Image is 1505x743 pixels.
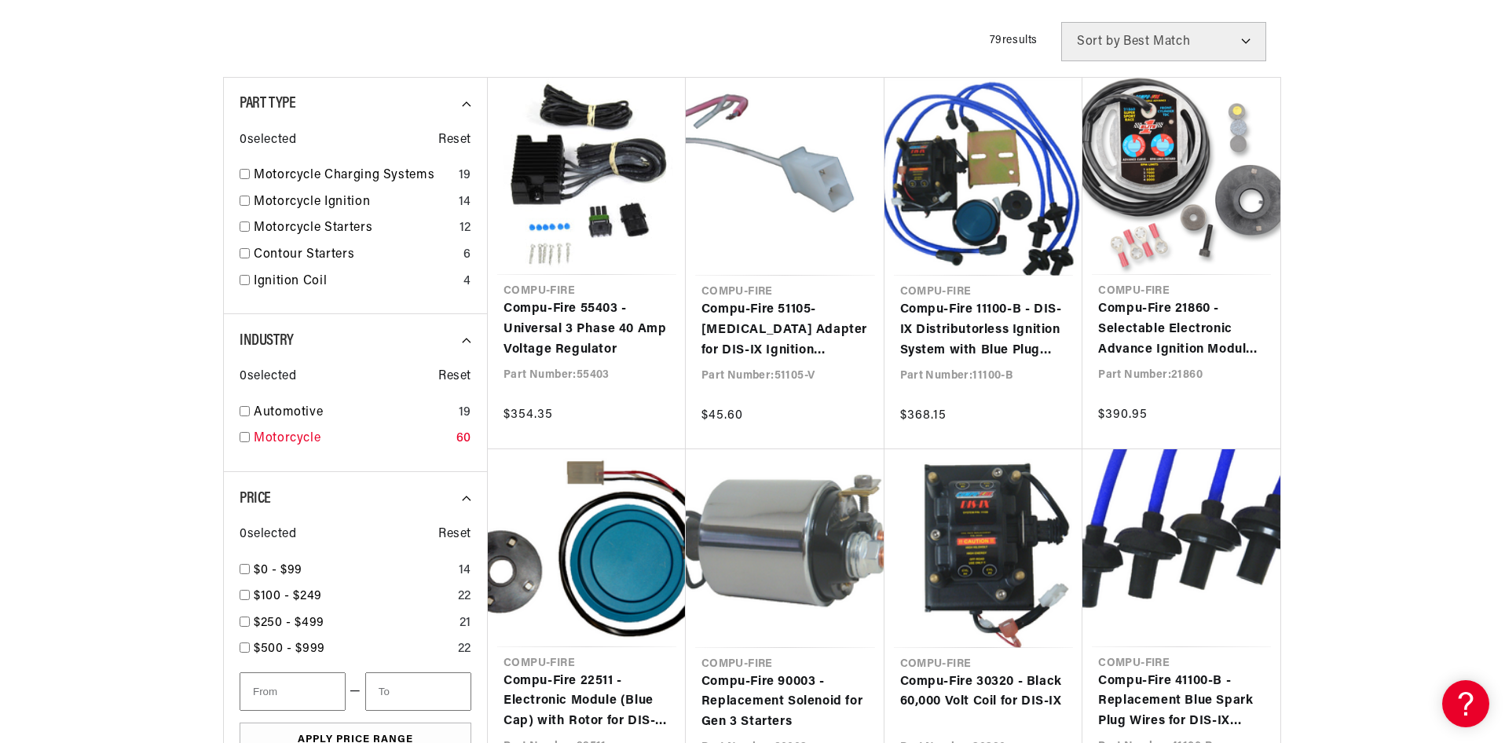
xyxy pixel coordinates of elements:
[365,672,471,711] input: To
[458,639,471,660] div: 22
[240,333,294,349] span: Industry
[438,525,471,545] span: Reset
[463,272,471,292] div: 4
[254,564,302,576] span: $0 - $99
[240,96,295,112] span: Part Type
[254,166,452,186] a: Motorcycle Charging Systems
[350,682,361,702] span: —
[503,672,670,732] a: Compu-Fire 22511 - Electronic Module (Blue Cap) with Rotor for DIS-IX Ignition System
[503,299,670,360] a: Compu-Fire 55403 - Universal 3 Phase 40 Amp Voltage Regulator
[254,218,453,239] a: Motorcycle Starters
[254,617,324,629] span: $250 - $499
[1098,672,1265,732] a: Compu-Fire 41100-B - Replacement Blue Spark Plug Wires for DIS-IX Ignition Systems
[254,642,325,655] span: $500 - $999
[463,245,471,265] div: 6
[240,525,296,545] span: 0 selected
[438,130,471,151] span: Reset
[240,491,271,507] span: Price
[254,403,452,423] a: Automotive
[900,672,1067,712] a: Compu-Fire 30320 - Black 60,000 Volt Coil for DIS-IX
[240,130,296,151] span: 0 selected
[459,192,471,213] div: 14
[459,403,471,423] div: 19
[701,300,869,361] a: Compu-Fire 51105-[MEDICAL_DATA] Adapter for DIS-IX Ignition Systems
[254,429,450,449] a: Motorcycle
[990,35,1038,46] span: 79 results
[459,166,471,186] div: 19
[701,672,869,733] a: Compu-Fire 90003 - Replacement Solenoid for Gen 3 Starters
[1077,35,1120,48] span: Sort by
[900,300,1067,361] a: Compu-Fire 11100-B - DIS-IX Distributorless Ignition System with Blue Plug Wires for BOSCH 009 Di...
[254,272,457,292] a: Ignition Coil
[240,367,296,387] span: 0 selected
[458,587,471,607] div: 22
[460,218,471,239] div: 12
[456,429,471,449] div: 60
[240,672,346,711] input: From
[254,192,452,213] a: Motorcycle Ignition
[254,245,457,265] a: Contour Starters
[1098,299,1265,360] a: Compu-Fire 21860 - Selectable Electronic Advance Ignition Module for 70-99 Big Twin (Excluding Fu...
[254,590,322,602] span: $100 - $249
[438,367,471,387] span: Reset
[1061,22,1266,61] select: Sort by
[459,561,471,581] div: 14
[460,613,471,634] div: 21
